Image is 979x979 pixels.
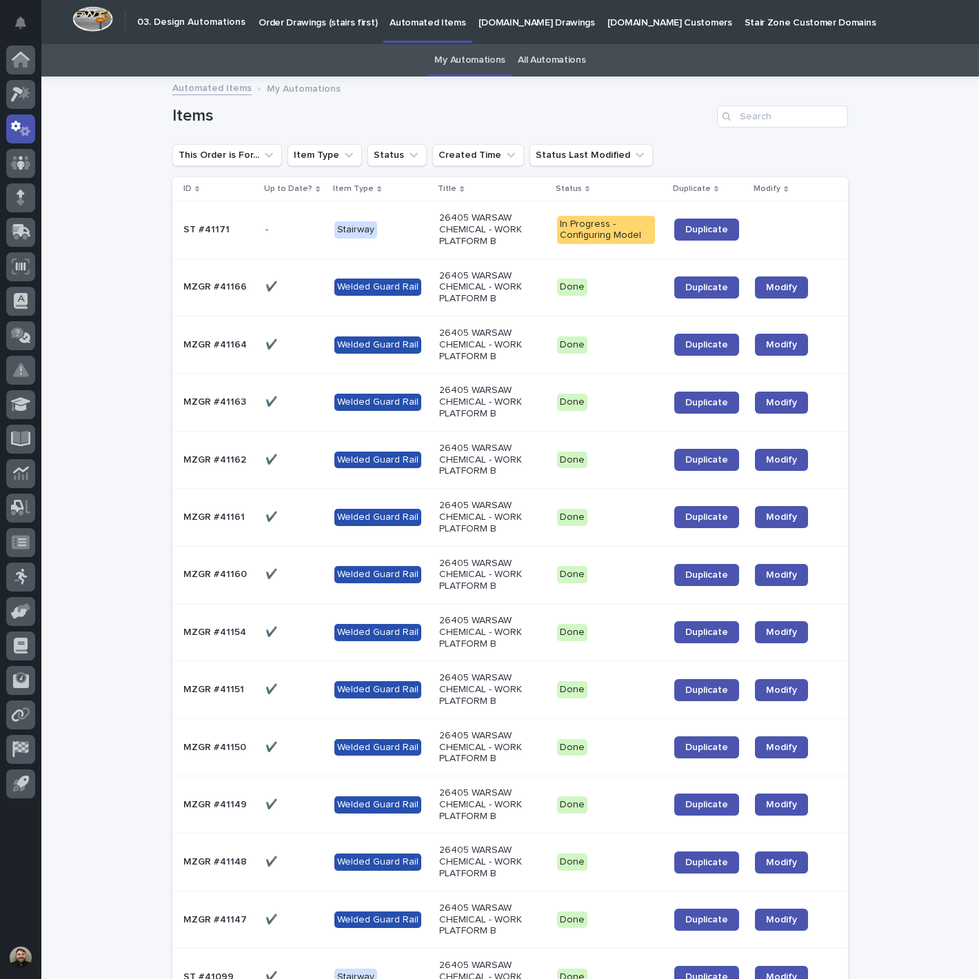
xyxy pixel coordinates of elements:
p: MZGR #41160 [183,566,250,581]
p: 26405 WARSAW CHEMICAL - WORK PLATFORM B [439,500,538,534]
a: Duplicate [674,851,739,874]
p: MZGR #41164 [183,336,250,351]
span: Modify [766,685,797,695]
p: 26405 WARSAW CHEMICAL - WORK PLATFORM B [439,558,538,592]
tr: MZGR #41148MZGR #41148 ✔️✔️ Welded Guard Rail26405 WARSAW CHEMICAL - WORK PLATFORM BDoneDuplicate... [172,834,848,891]
span: Duplicate [685,340,728,350]
a: My Automations [434,44,505,77]
p: ✔️ [265,394,280,408]
p: ST #41171 [183,221,232,236]
p: MZGR #41147 [183,911,250,926]
span: Duplicate [685,283,728,292]
a: Duplicate [674,276,739,299]
div: Done [557,509,587,526]
span: Duplicate [685,915,728,925]
tr: MZGR #41149MZGR #41149 ✔️✔️ Welded Guard Rail26405 WARSAW CHEMICAL - WORK PLATFORM BDoneDuplicate... [172,776,848,834]
a: Duplicate [674,449,739,471]
p: ✔️ [265,681,280,696]
div: Done [557,452,587,469]
div: Done [557,394,587,411]
p: My Automations [267,80,341,95]
span: Duplicate [685,570,728,580]
div: In Progress - Configuring Model [557,216,656,245]
span: Duplicate [685,512,728,522]
span: Duplicate [685,685,728,695]
div: Welded Guard Rail [334,854,421,871]
a: Duplicate [674,621,739,643]
p: MZGR #41163 [183,394,249,408]
p: ✔️ [265,624,280,638]
p: 26405 WARSAW CHEMICAL - WORK PLATFORM B [439,787,538,822]
div: Done [557,911,587,929]
a: Duplicate [674,679,739,701]
span: Modify [766,283,797,292]
a: Duplicate [674,506,739,528]
a: Duplicate [674,219,739,241]
p: MZGR #41166 [183,279,250,293]
span: Modify [766,398,797,407]
p: Up to Date? [264,181,312,196]
p: Title [438,181,456,196]
p: ✔️ [265,911,280,926]
tr: MZGR #41162MZGR #41162 ✔️✔️ Welded Guard Rail26405 WARSAW CHEMICAL - WORK PLATFORM BDoneDuplicate... [172,431,848,488]
div: Done [557,796,587,814]
p: ✔️ [265,854,280,868]
a: Modify [755,736,808,758]
tr: MZGR #41151MZGR #41151 ✔️✔️ Welded Guard Rail26405 WARSAW CHEMICAL - WORK PLATFORM BDoneDuplicate... [172,661,848,718]
p: Item Type [333,181,374,196]
div: Welded Guard Rail [334,681,421,698]
p: 26405 WARSAW CHEMICAL - WORK PLATFORM B [439,615,538,649]
p: ✔️ [265,279,280,293]
div: Done [557,279,587,296]
button: users-avatar [6,943,35,972]
p: ✔️ [265,452,280,466]
a: Modify [755,909,808,931]
div: Welded Guard Rail [334,336,421,354]
a: Modify [755,564,808,586]
span: Duplicate [685,398,728,407]
tr: MZGR #41163MZGR #41163 ✔️✔️ Welded Guard Rail26405 WARSAW CHEMICAL - WORK PLATFORM BDoneDuplicate... [172,374,848,431]
p: 26405 WARSAW CHEMICAL - WORK PLATFORM B [439,443,538,477]
a: Duplicate [674,334,739,356]
div: Welded Guard Rail [334,394,421,411]
p: ✔️ [265,739,280,754]
p: ✔️ [265,796,280,811]
span: Modify [766,800,797,809]
p: 26405 WARSAW CHEMICAL - WORK PLATFORM B [439,902,538,937]
a: Modify [755,506,808,528]
a: Modify [755,334,808,356]
a: Duplicate [674,794,739,816]
tr: MZGR #41160MZGR #41160 ✔️✔️ Welded Guard Rail26405 WARSAW CHEMICAL - WORK PLATFORM BDoneDuplicate... [172,546,848,603]
div: Done [557,336,587,354]
div: Welded Guard Rail [334,739,421,756]
p: 26405 WARSAW CHEMICAL - WORK PLATFORM B [439,212,538,247]
p: ✔️ [265,509,280,523]
span: Modify [766,512,797,522]
button: Created Time [432,144,524,166]
p: 26405 WARSAW CHEMICAL - WORK PLATFORM B [439,845,538,879]
div: Stairway [334,221,377,239]
div: Done [557,681,587,698]
button: Item Type [287,144,362,166]
a: Duplicate [674,392,739,414]
a: Modify [755,392,808,414]
a: Modify [755,449,808,471]
p: MZGR #41162 [183,452,249,466]
tr: MZGR #41150MZGR #41150 ✔️✔️ Welded Guard Rail26405 WARSAW CHEMICAL - WORK PLATFORM BDoneDuplicate... [172,718,848,776]
div: Welded Guard Rail [334,279,421,296]
span: Duplicate [685,225,728,234]
a: Duplicate [674,909,739,931]
span: Duplicate [685,858,728,867]
span: Duplicate [685,455,728,465]
p: MZGR #41154 [183,624,249,638]
span: Duplicate [685,743,728,752]
div: Done [557,854,587,871]
p: ID [183,181,192,196]
p: ✔️ [265,566,280,581]
button: Status Last Modified [529,144,653,166]
button: Status [367,144,427,166]
p: 26405 WARSAW CHEMICAL - WORK PLATFORM B [439,327,538,362]
a: Automated Items [172,79,252,95]
p: Modify [754,181,780,196]
p: MZGR #41148 [183,854,250,868]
